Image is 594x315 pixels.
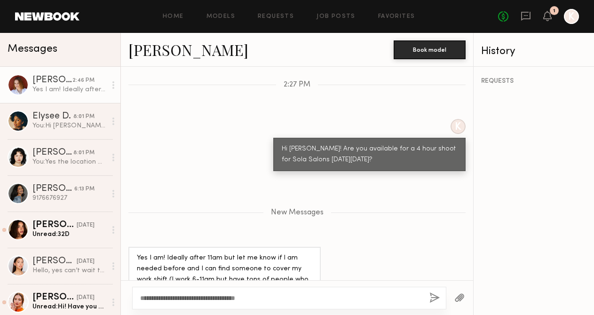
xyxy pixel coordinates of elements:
[163,14,184,20] a: Home
[378,14,415,20] a: Favorites
[32,76,72,85] div: [PERSON_NAME]
[32,230,106,239] div: Unread: 32D
[77,221,95,230] div: [DATE]
[271,209,324,217] span: New Messages
[72,76,95,85] div: 2:46 PM
[32,184,74,194] div: [PERSON_NAME]
[481,78,586,85] div: REQUESTS
[394,40,466,59] button: Book model
[32,194,106,203] div: 9176676927
[32,266,106,275] div: Hello, yes can’t wait to work with you! [PHONE_NUMBER]
[137,253,312,296] div: Yes I am! Ideally after 11am but let me know if I am needed before and I can find someone to cove...
[481,46,586,57] div: History
[77,293,95,302] div: [DATE]
[32,293,77,302] div: [PERSON_NAME]
[394,45,466,53] a: Book model
[282,144,457,165] div: Hi [PERSON_NAME]! Are you available for a 4 hour shoot for Sola Salons [DATE][DATE]?
[284,81,310,89] span: 2:27 PM
[32,121,106,130] div: You: Hi [PERSON_NAME], just wanted to follow up here :)
[32,257,77,266] div: [PERSON_NAME]
[32,148,73,157] div: [PERSON_NAME]
[74,185,95,194] div: 6:13 PM
[258,14,294,20] a: Requests
[553,8,555,14] div: 1
[73,112,95,121] div: 8:01 PM
[206,14,235,20] a: Models
[32,112,73,121] div: Elysee D.
[32,220,77,230] div: [PERSON_NAME]
[32,157,106,166] div: You: Yes the location will be in [GEOGRAPHIC_DATA]! What rate were you thinking?
[32,302,106,311] div: Unread: Hi! Have you had a chance to send the bra yet? Thank you!
[73,149,95,157] div: 8:01 PM
[564,9,579,24] a: K
[77,257,95,266] div: [DATE]
[8,44,57,55] span: Messages
[128,39,248,60] a: [PERSON_NAME]
[317,14,356,20] a: Job Posts
[32,85,106,94] div: Yes I am! Ideally after 11am but let me know if I am needed before and I can find someone to cove...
